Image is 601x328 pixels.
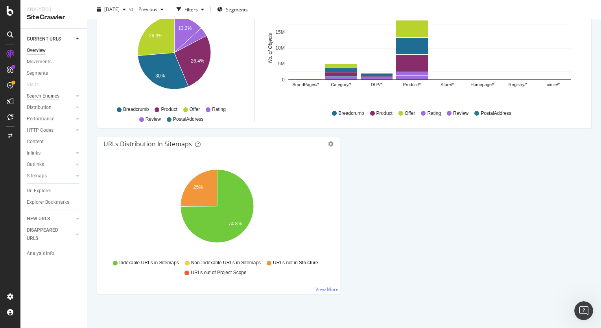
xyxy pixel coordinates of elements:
[267,33,273,63] text: No. of Objects
[27,172,74,180] a: Sitemaps
[103,165,331,256] svg: A chart.
[161,106,177,113] span: Product
[191,58,204,64] text: 26.4%
[273,260,318,266] span: URLs not in Structure
[123,106,149,113] span: Breadcrumb
[403,82,421,87] text: Product/*
[27,92,74,100] a: Search Engines
[27,187,51,195] div: Url Explorer
[376,110,393,117] span: Product
[547,82,560,87] text: circle/*
[27,138,81,146] a: Content
[105,11,243,103] svg: A chart.
[229,221,242,227] text: 74.8%
[27,249,81,258] a: Analysis Info
[212,106,226,113] span: Rating
[194,184,203,190] text: 25%
[292,82,319,87] text: BrandPages/*
[146,116,161,123] span: Review
[226,6,248,13] span: Segments
[27,115,74,123] a: Performance
[27,81,46,89] a: Visits
[27,126,74,135] a: HTTP Codes
[453,110,468,117] span: Review
[155,73,165,79] text: 30%
[103,140,192,148] div: URLs Distribution in Sitemaps
[149,33,162,39] text: 26.3%
[191,269,246,276] span: URLs out of Project Scope
[27,115,54,123] div: Performance
[27,58,81,66] a: Movements
[441,82,454,87] text: Store/*
[275,45,284,51] text: 10M
[94,3,129,16] button: [DATE]
[315,286,339,293] a: View More
[129,5,135,12] span: vs
[27,46,81,55] a: Overview
[27,69,81,77] a: Segments
[184,6,198,13] div: Filters
[275,29,284,35] text: 15M
[119,260,179,266] span: Indexable URLs in Sitemaps
[27,81,39,89] div: Visits
[481,110,511,117] span: PostalAddress
[338,110,364,117] span: Breadcrumb
[27,46,46,55] div: Overview
[27,149,74,157] a: Inlinks
[328,141,334,147] div: gear
[427,110,441,117] span: Rating
[27,35,74,43] a: CURRENT URLS
[27,69,48,77] div: Segments
[27,13,81,22] div: SiteCrawler
[331,82,352,87] text: Category/*
[27,215,74,223] a: NEW URLS
[173,3,207,16] button: Filters
[27,6,81,13] div: Analytics
[27,160,74,169] a: Outlinks
[264,11,579,103] svg: A chart.
[190,106,200,113] span: Offer
[27,92,59,100] div: Search Engines
[135,3,167,16] button: Previous
[27,172,47,180] div: Sitemaps
[27,160,44,169] div: Outlinks
[574,301,593,320] iframe: Intercom live chat
[27,198,81,206] a: Explorer Bookmarks
[27,138,44,146] div: Content
[104,6,120,13] span: 2025 Oct. 6th
[27,149,41,157] div: Inlinks
[405,110,415,117] span: Offer
[278,61,285,66] text: 5M
[282,77,285,83] text: 0
[214,3,251,16] button: Segments
[509,82,527,87] text: Registry/*
[27,215,50,223] div: NEW URLS
[27,226,74,243] a: DISAPPEARED URLS
[178,26,192,31] text: 13.2%
[27,198,69,206] div: Explorer Bookmarks
[27,126,53,135] div: HTTP Codes
[371,82,382,87] text: DLP/*
[27,103,74,112] a: Distribution
[173,116,203,123] span: PostalAddress
[470,82,495,87] text: Homepage/*
[27,103,52,112] div: Distribution
[27,249,54,258] div: Analysis Info
[191,260,261,266] span: Non-Indexable URLs in Sitemaps
[27,58,52,66] div: Movements
[27,187,81,195] a: Url Explorer
[27,35,61,43] div: CURRENT URLS
[135,6,157,13] span: Previous
[27,226,66,243] div: DISAPPEARED URLS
